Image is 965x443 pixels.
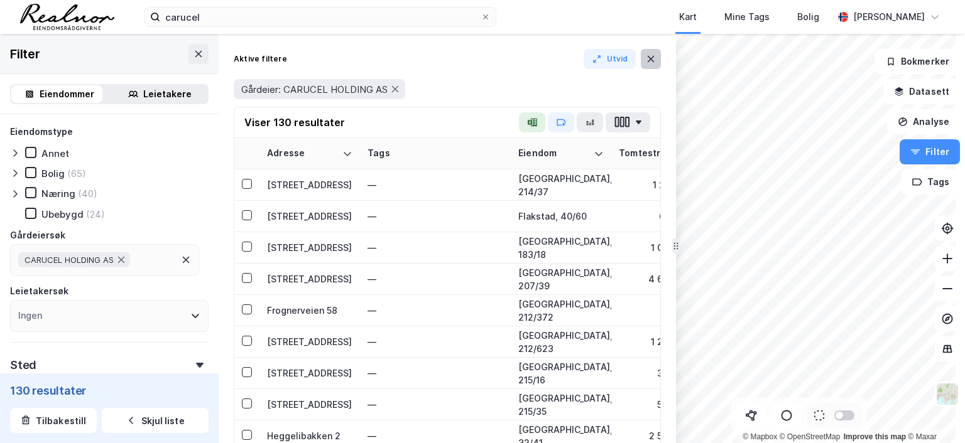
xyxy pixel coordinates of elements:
div: — [368,363,503,383]
button: Datasett [883,79,960,104]
div: Sted [10,358,36,373]
div: — [368,332,503,352]
div: Leietakersøk [10,284,68,299]
img: realnor-logo.934646d98de889bb5806.png [20,4,114,30]
div: Leietakere [143,87,192,102]
div: Filter [10,44,40,64]
div: 616 ㎡ [619,210,685,223]
div: — [368,269,503,289]
div: (40) [78,188,97,200]
div: [STREET_ADDRESS] [267,272,352,286]
div: Aktive filtere [234,54,287,64]
div: Flakstad, 40/60 [518,210,604,223]
div: Tags [368,147,503,159]
div: [STREET_ADDRESS] [267,335,352,348]
div: [STREET_ADDRESS] [267,241,352,254]
div: Adresse [267,147,337,159]
div: [STREET_ADDRESS] [267,210,352,223]
div: — [368,238,503,258]
div: [GEOGRAPHIC_DATA], 212/623 [518,329,604,355]
div: Kontrollprogram for chat [902,383,965,443]
div: Eiendomstype [10,124,73,139]
div: [GEOGRAPHIC_DATA], 214/37 [518,172,604,198]
div: Frognerveien 58 [267,304,352,317]
div: 372 ㎡ [619,366,685,380]
div: Ubebygd [41,208,84,220]
div: Bolig [797,9,819,24]
div: Eiendom [518,147,589,159]
div: [GEOGRAPHIC_DATA], 215/16 [518,360,604,387]
div: 2 504 ㎡ [619,429,685,442]
div: Viser 130 resultater [244,115,345,130]
div: Tomtestr. [619,147,670,159]
div: 811 ㎡ [619,304,685,317]
div: Mine Tags [724,9,770,24]
div: [STREET_ADDRESS] [267,398,352,411]
span: CARUCEL HOLDING AS [25,255,114,265]
div: — [368,301,503,321]
iframe: Chat Widget [902,383,965,443]
button: Analyse [887,109,960,134]
div: Næring [41,188,75,200]
div: 1 216 ㎡ [619,178,685,191]
div: Heggelibakken 2 [267,429,352,442]
div: [GEOGRAPHIC_DATA], 183/18 [518,235,604,261]
div: (24) [86,208,105,220]
div: 1 202 ㎡ [619,335,685,348]
div: Bolig [41,168,65,179]
a: OpenStreetMap [780,432,841,441]
div: [GEOGRAPHIC_DATA], 215/35 [518,392,604,418]
div: Ingen [18,308,42,323]
div: [STREET_ADDRESS] [267,366,352,380]
div: Kart [679,9,697,24]
a: Improve this map [844,432,906,441]
div: Eiendommer [40,87,94,102]
button: Filter [900,139,960,164]
button: Tags [902,169,960,195]
button: Skjul liste [102,408,209,433]
div: — [368,175,503,195]
div: (65) [67,168,86,179]
input: Søk på adresse, matrikkel, gårdeiere, leietakere eller personer [160,8,481,26]
span: Gårdeier: CARUCEL HOLDING AS [241,83,388,95]
div: 1 090 ㎡ [619,241,685,254]
div: — [368,395,503,415]
div: [GEOGRAPHIC_DATA], 212/372 [518,297,604,324]
div: Annet [41,147,69,159]
a: Mapbox [743,432,777,441]
div: — [368,206,503,227]
div: [STREET_ADDRESS] [267,178,352,191]
div: 4 654 ㎡ [619,272,685,286]
div: 542 ㎡ [619,398,685,411]
div: Gårdeiersøk [10,228,65,243]
img: Z [935,382,959,406]
div: [PERSON_NAME] [853,9,925,24]
div: 130 resultater [10,383,209,398]
button: Utvid [584,49,636,69]
div: [GEOGRAPHIC_DATA], 207/39 [518,266,604,292]
button: Bokmerker [875,49,960,74]
button: Tilbakestill [10,408,97,433]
